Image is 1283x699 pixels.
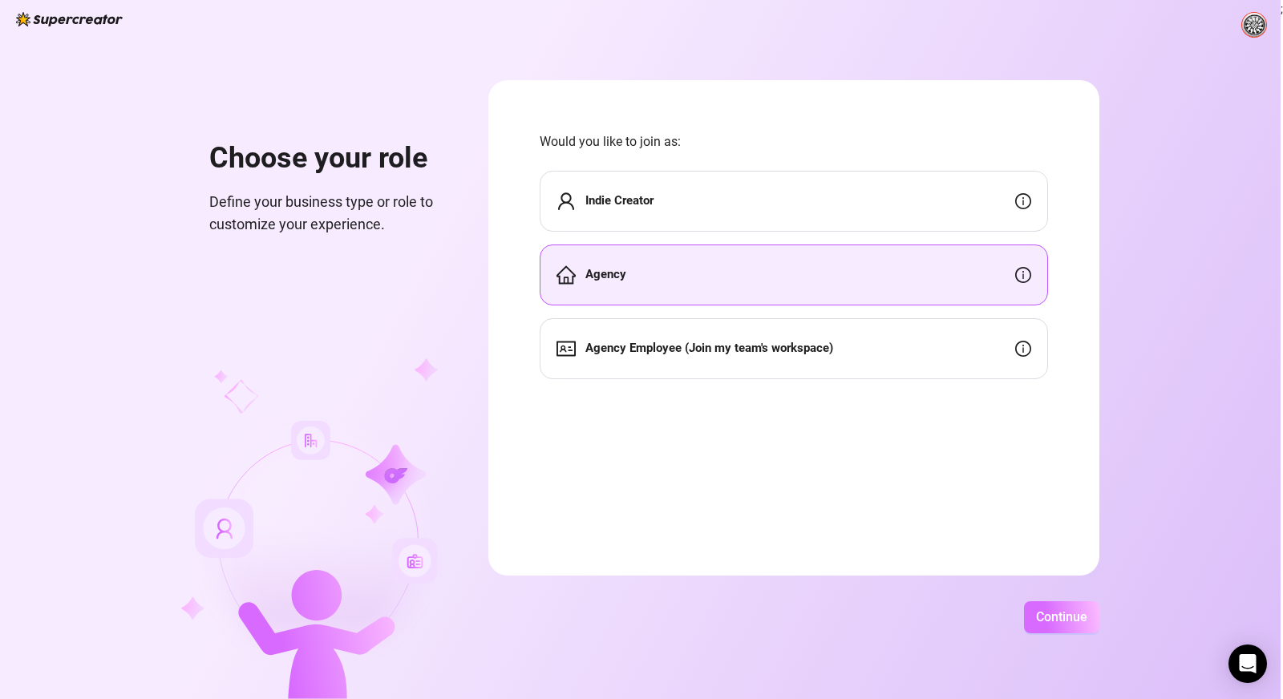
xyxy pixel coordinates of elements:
[1024,601,1099,633] button: Continue
[585,267,626,281] strong: Agency
[1036,609,1087,624] span: Continue
[557,192,576,211] span: user
[585,193,654,208] strong: Indie Creator
[16,12,123,26] img: logo
[1015,193,1031,209] span: info-circle
[1015,341,1031,357] span: info-circle
[209,141,450,176] h1: Choose your role
[1228,644,1267,683] div: Open Intercom Messenger
[1015,267,1031,283] span: info-circle
[585,341,833,355] strong: Agency Employee (Join my team's workspace)
[557,339,576,358] span: idcard
[557,265,576,285] span: home
[209,191,450,236] span: Define your business type or role to customize your experience.
[540,131,1048,152] span: Would you like to join as:
[1242,13,1266,37] img: ACg8ocILM722SeEJRbhQWpVuDHWwqzTyMYPKXxnlKOCcSBftcDHTmIzf=s96-c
